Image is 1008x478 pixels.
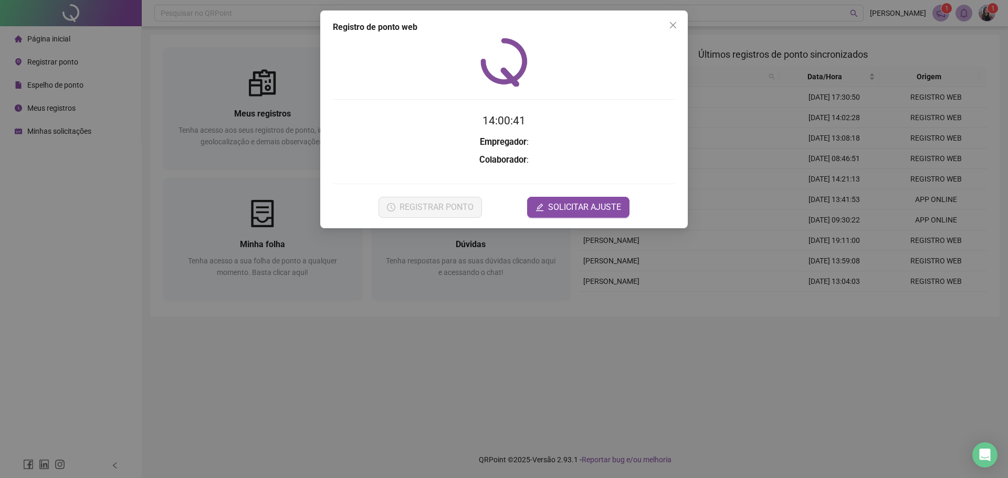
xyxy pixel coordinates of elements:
[665,17,681,34] button: Close
[333,135,675,149] h3: :
[479,155,527,165] strong: Colaborador
[669,21,677,29] span: close
[480,137,527,147] strong: Empregador
[482,114,526,127] time: 14:00:41
[535,203,544,211] span: edit
[972,442,997,468] div: Open Intercom Messenger
[527,197,629,218] button: editSOLICITAR AJUSTE
[480,38,528,87] img: QRPoint
[333,153,675,167] h3: :
[333,21,675,34] div: Registro de ponto web
[548,201,621,214] span: SOLICITAR AJUSTE
[379,197,482,218] button: REGISTRAR PONTO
